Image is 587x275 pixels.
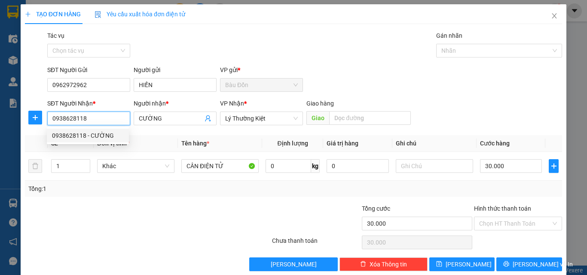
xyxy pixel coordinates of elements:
div: VP gửi [220,65,303,75]
span: [PERSON_NAME] [271,260,317,269]
span: save [436,261,442,268]
span: kg [311,159,320,173]
span: close [551,12,558,19]
span: Giao hàng [306,100,334,107]
span: Lý Thường Kiệt [225,112,298,125]
span: Khác [102,160,169,172]
th: Ghi chú [392,135,477,152]
div: SĐT Người Gửi [47,65,130,75]
div: Người nhận [134,99,217,108]
button: delete [28,159,42,173]
button: printer[PERSON_NAME] và In [496,257,562,271]
span: Cước hàng [480,140,510,147]
div: SĐT Người Nhận [47,99,130,108]
span: Tên hàng [181,140,209,147]
button: deleteXóa Thông tin [339,257,428,271]
span: plus [29,114,42,121]
button: [PERSON_NAME] [249,257,337,271]
span: Tổng cước [362,205,390,212]
span: Giao [306,111,329,125]
span: Giá trị hàng [327,140,358,147]
span: [PERSON_NAME] và In [513,260,573,269]
div: 0938628118 - CƯỜNG [52,131,124,140]
label: Hình thức thanh toán [474,205,531,212]
span: VP Nhận [220,100,244,107]
div: Tổng: 1 [28,184,227,193]
button: plus [28,111,42,124]
label: Gán nhãn [436,32,462,39]
input: Ghi Chú [396,159,473,173]
span: plus [549,163,558,169]
span: user-add [205,115,211,122]
span: Bàu Đồn [225,79,298,91]
div: 0938628118 - CƯỜNG [47,129,129,142]
span: delete [360,261,366,268]
span: Định lượng [277,140,308,147]
input: VD: Bàn, Ghế [181,159,259,173]
span: TẠO ĐƠN HÀNG [25,11,81,18]
div: Chưa thanh toán [271,236,361,251]
input: 0 [327,159,388,173]
button: Close [542,4,566,28]
span: plus [25,11,31,17]
label: Tác vụ [47,32,64,39]
button: plus [549,159,559,173]
div: Người gửi [134,65,217,75]
button: save[PERSON_NAME] [429,257,495,271]
span: Xóa Thông tin [370,260,407,269]
img: icon [95,11,101,18]
span: [PERSON_NAME] [446,260,492,269]
span: printer [503,261,509,268]
input: Dọc đường [329,111,411,125]
span: Yêu cầu xuất hóa đơn điện tử [95,11,185,18]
